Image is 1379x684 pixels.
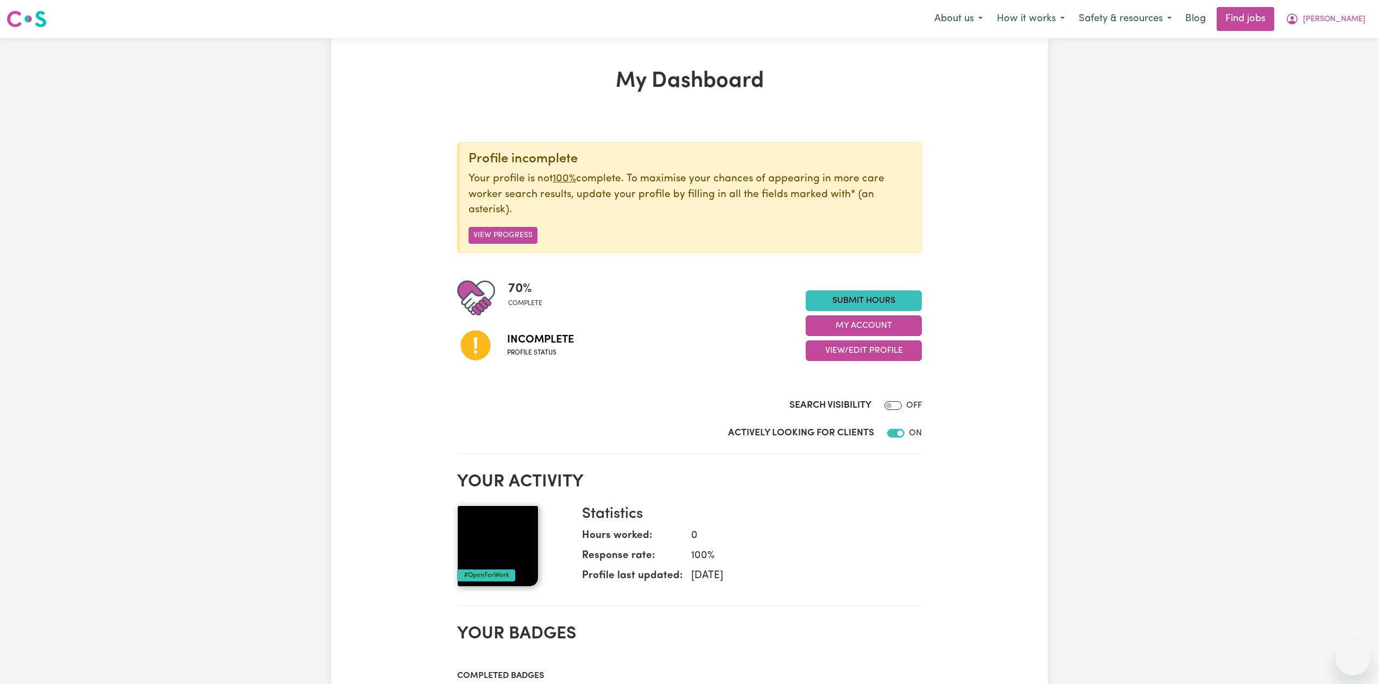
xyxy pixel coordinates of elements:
[7,7,47,31] a: Careseekers logo
[582,548,682,568] dt: Response rate:
[508,279,542,299] span: 70 %
[806,315,922,336] button: My Account
[1179,7,1212,31] a: Blog
[469,227,537,244] button: View Progress
[990,8,1072,30] button: How it works
[682,528,913,544] dd: 0
[457,472,922,492] h2: Your activity
[1336,641,1370,675] iframe: Button to launch messaging window
[7,9,47,29] img: Careseekers logo
[582,528,682,548] dt: Hours worked:
[508,299,542,308] span: complete
[906,401,922,410] span: OFF
[1303,14,1365,26] span: [PERSON_NAME]
[457,68,922,94] h1: My Dashboard
[457,624,922,644] h2: Your badges
[1072,8,1179,30] button: Safety & resources
[582,568,682,588] dt: Profile last updated:
[553,174,576,184] u: 100%
[682,568,913,584] dd: [DATE]
[457,505,539,587] img: Your profile picture
[789,398,871,413] label: Search Visibility
[806,290,922,311] a: Submit Hours
[469,151,913,167] div: Profile incomplete
[469,172,913,218] p: Your profile is not complete. To maximise your chances of appearing in more care worker search re...
[806,340,922,361] button: View/Edit Profile
[457,671,922,681] h3: Completed badges
[507,332,574,348] span: Incomplete
[927,8,990,30] button: About us
[728,426,874,440] label: Actively Looking for Clients
[582,505,913,524] h3: Statistics
[1217,7,1274,31] a: Find jobs
[682,548,913,564] dd: 100 %
[507,348,574,358] span: Profile status
[508,279,551,317] div: Profile completeness: 70%
[1279,8,1372,30] button: My Account
[457,569,515,581] div: #OpenForWork
[909,429,922,438] span: ON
